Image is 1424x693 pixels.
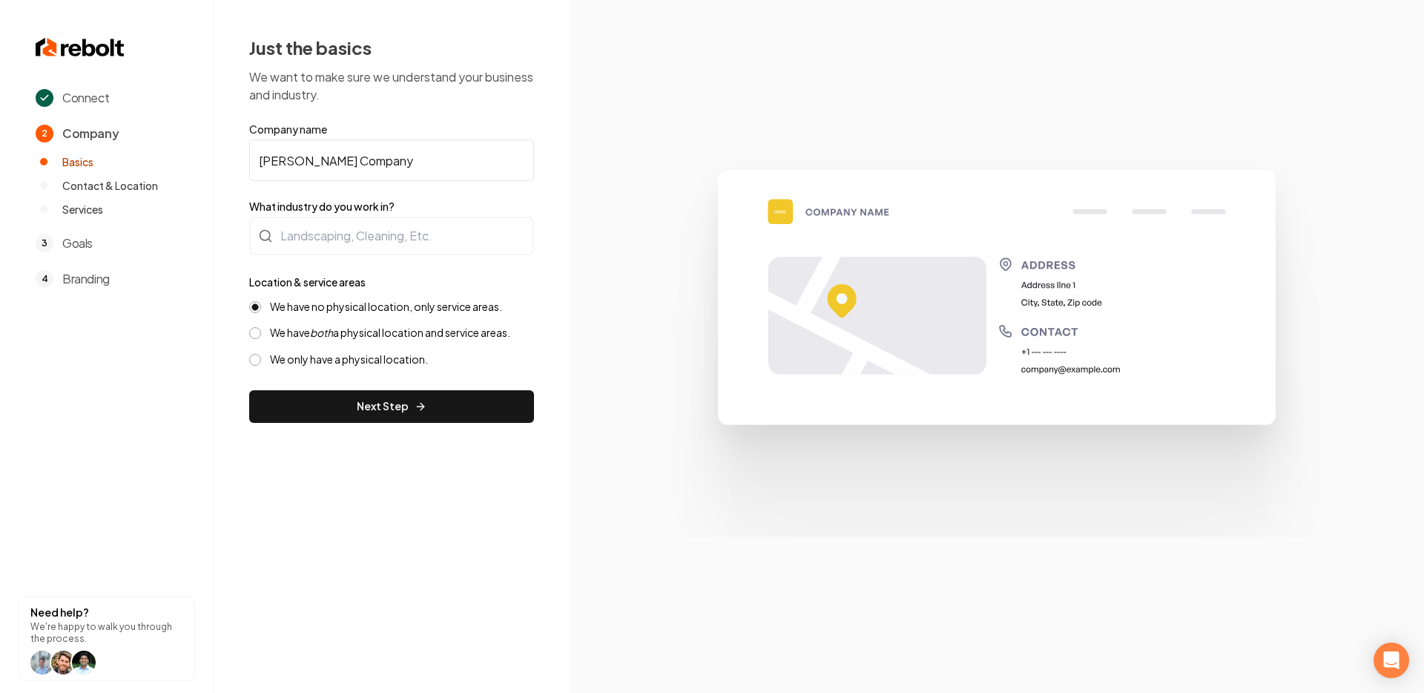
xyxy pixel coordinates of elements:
span: Contact & Location [62,178,158,193]
p: We're happy to walk you through the process. [30,621,182,645]
span: 2 [36,125,53,142]
button: Need help?We're happy to walk you through the process.help icon Willhelp icon Willhelp icon arwin [18,597,195,681]
span: Services [62,202,103,217]
i: both [310,326,333,339]
span: Company [62,125,119,142]
strong: Need help? [30,605,89,619]
input: Company name [249,139,534,181]
label: We have a physical location and service areas. [270,326,510,340]
label: We have no physical location, only service areas. [270,300,502,314]
span: Basics [62,154,93,169]
span: Connect [62,89,109,107]
label: Location & service areas [249,275,366,289]
label: We only have a physical location. [270,352,428,367]
span: Goals [62,234,93,252]
img: Google Business Profile [641,156,1353,537]
span: Branding [62,270,110,288]
button: Next Step [249,390,534,423]
input: Landscaping, Cleaning, Etc. [249,217,534,255]
img: help icon Will [51,651,75,674]
img: help icon arwin [72,651,96,674]
img: help icon Will [30,651,54,674]
span: 4 [36,270,53,288]
p: We want to make sure we understand your business and industry. [249,68,534,104]
img: Rebolt Logo [36,36,125,59]
h2: Just the basics [249,36,534,59]
label: Company name [249,122,534,137]
div: Open Intercom Messenger [1374,643,1409,678]
span: 3 [36,234,53,252]
label: What industry do you work in? [249,199,534,214]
